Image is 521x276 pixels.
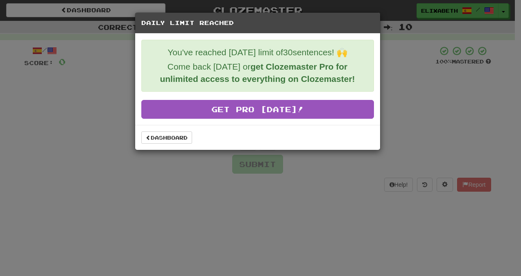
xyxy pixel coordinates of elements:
strong: get Clozemaster Pro for unlimited access to everything on Clozemaster! [160,62,355,84]
p: Come back [DATE] or [148,61,367,85]
a: Get Pro [DATE]! [141,100,374,119]
a: Dashboard [141,131,192,144]
h5: Daily Limit Reached [141,19,374,27]
p: You've reached [DATE] limit of 30 sentences! 🙌 [148,46,367,59]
